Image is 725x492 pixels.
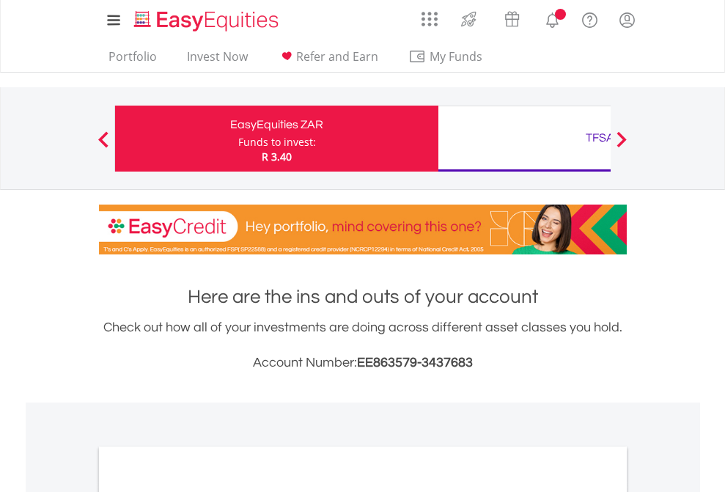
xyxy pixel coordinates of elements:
div: Check out how all of your investments are doing across different asset classes you hold. [99,317,627,373]
img: EasyEquities_Logo.png [131,9,284,33]
a: Home page [128,4,284,33]
a: Vouchers [490,4,534,31]
a: AppsGrid [412,4,447,27]
h1: Here are the ins and outs of your account [99,284,627,310]
button: Next [607,139,636,153]
span: R 3.40 [262,150,292,164]
button: Previous [89,139,118,153]
div: EasyEquities ZAR [124,114,430,135]
a: Invest Now [181,49,254,72]
img: vouchers-v2.svg [500,7,524,31]
img: thrive-v2.svg [457,7,481,31]
div: Funds to invest: [238,135,316,150]
span: EE863579-3437683 [357,356,473,370]
img: EasyCredit Promotion Banner [99,205,627,254]
a: Portfolio [103,49,163,72]
span: My Funds [408,47,504,66]
a: FAQ's and Support [571,4,608,33]
a: Refer and Earn [272,49,384,72]
h3: Account Number: [99,353,627,373]
a: Notifications [534,4,571,33]
a: My Profile [608,4,646,36]
span: Refer and Earn [296,48,378,65]
img: grid-menu-icon.svg [422,11,438,27]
